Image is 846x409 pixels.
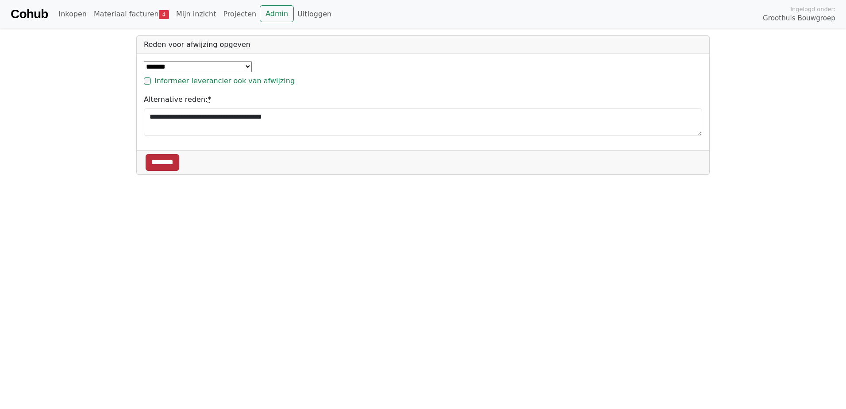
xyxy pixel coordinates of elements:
[208,95,211,104] abbr: required
[173,5,220,23] a: Mijn inzicht
[90,5,173,23] a: Materiaal facturen4
[55,5,90,23] a: Inkopen
[763,13,835,23] span: Groothuis Bouwgroep
[294,5,335,23] a: Uitloggen
[11,4,48,25] a: Cohub
[219,5,260,23] a: Projecten
[144,94,211,105] label: Alternative reden:
[159,10,169,19] span: 4
[790,5,835,13] span: Ingelogd onder:
[137,36,709,54] div: Reden voor afwijzing opgeven
[154,76,295,86] label: Informeer leverancier ook van afwijzing
[260,5,294,22] a: Admin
